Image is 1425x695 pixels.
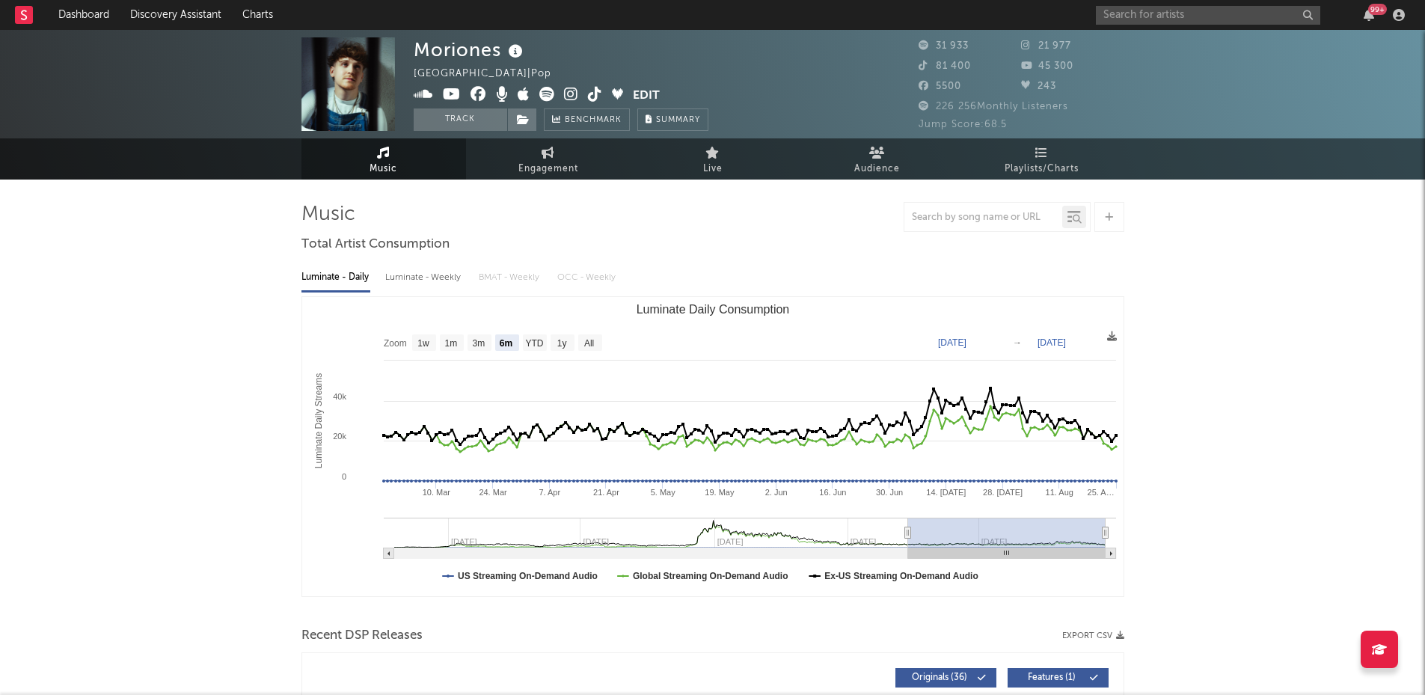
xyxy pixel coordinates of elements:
a: Engagement [466,138,631,180]
span: 243 [1021,82,1056,91]
text: 6m [499,338,512,349]
span: 5500 [919,82,961,91]
text: Global Streaming On-Demand Audio [632,571,788,581]
span: 81 400 [919,61,971,71]
text: 11. Aug [1045,488,1073,497]
button: Features(1) [1008,668,1109,688]
text: 19. May [705,488,735,497]
text: 0 [341,472,346,481]
div: 99 + [1368,4,1387,15]
button: 99+ [1364,9,1374,21]
text: 25. A… [1087,488,1114,497]
span: 226 256 Monthly Listeners [919,102,1068,111]
text: 1y [557,338,566,349]
text: → [1013,337,1022,348]
text: 5. May [650,488,675,497]
div: [GEOGRAPHIC_DATA] | Pop [414,65,569,83]
text: 2. Jun [764,488,787,497]
text: 7. Apr [539,488,560,497]
span: Recent DSP Releases [301,627,423,645]
text: 1m [444,338,457,349]
span: Playlists/Charts [1005,160,1079,178]
svg: Luminate Daily Consumption [302,297,1124,596]
text: US Streaming On-Demand Audio [458,571,598,581]
button: Summary [637,108,708,131]
span: 45 300 [1021,61,1073,71]
a: Live [631,138,795,180]
a: Benchmark [544,108,630,131]
span: Live [703,160,723,178]
a: Playlists/Charts [960,138,1124,180]
text: 16. Jun [819,488,846,497]
span: Benchmark [565,111,622,129]
text: 28. [DATE] [983,488,1023,497]
text: 14. [DATE] [926,488,966,497]
text: Luminate Daily Consumption [636,303,789,316]
button: Originals(36) [895,668,996,688]
span: Originals ( 36 ) [905,673,974,682]
text: Ex-US Streaming On-Demand Audio [824,571,978,581]
span: Jump Score: 68.5 [919,120,1007,129]
text: 1w [417,338,429,349]
text: 10. Mar [422,488,450,497]
text: All [583,338,593,349]
span: Features ( 1 ) [1017,673,1086,682]
text: [DATE] [938,337,966,348]
text: 21. Apr [593,488,619,497]
text: 20k [333,432,346,441]
span: Music [370,160,397,178]
span: Summary [656,116,700,124]
input: Search by song name or URL [904,212,1062,224]
text: 3m [472,338,485,349]
text: Zoom [384,338,407,349]
a: Music [301,138,466,180]
text: 40k [333,392,346,401]
text: 24. Mar [479,488,507,497]
div: Luminate - Weekly [385,265,464,290]
text: Luminate Daily Streams [313,373,324,468]
button: Track [414,108,507,131]
span: Total Artist Consumption [301,236,450,254]
span: 21 977 [1021,41,1071,51]
span: 31 933 [919,41,969,51]
text: YTD [525,338,543,349]
input: Search for artists [1096,6,1320,25]
a: Audience [795,138,960,180]
text: [DATE] [1038,337,1066,348]
span: Audience [854,160,900,178]
button: Edit [633,87,660,105]
button: Export CSV [1062,631,1124,640]
text: 30. Jun [876,488,903,497]
div: Luminate - Daily [301,265,370,290]
span: Engagement [518,160,578,178]
div: Moriones [414,37,527,62]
